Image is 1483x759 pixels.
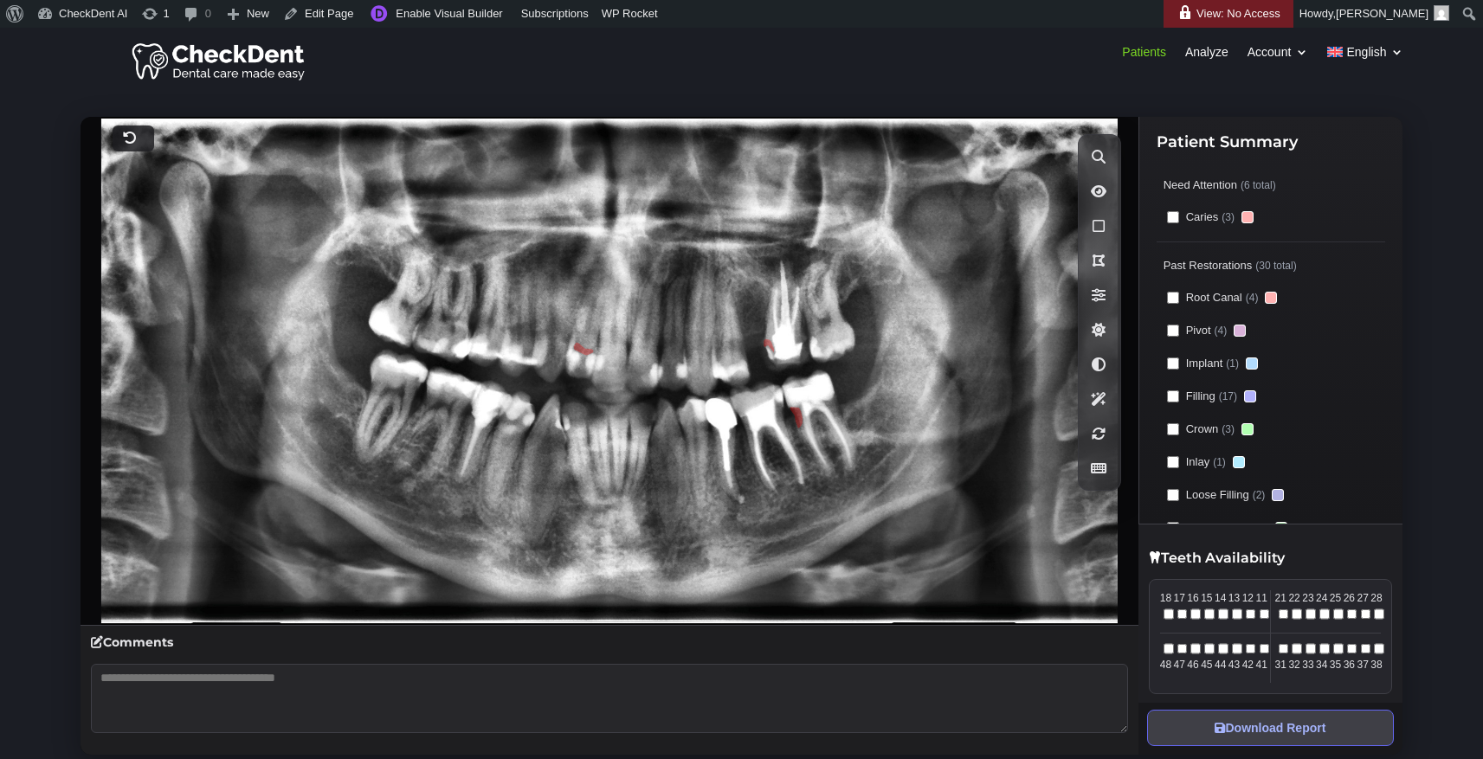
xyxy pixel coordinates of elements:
[1157,203,1385,231] label: Caries
[1167,456,1179,468] input: Inlay(1)
[1167,292,1179,304] input: Root Canal(4)
[1167,423,1179,435] input: Crown(3)
[1242,657,1253,672] span: 42
[1256,590,1267,606] span: 11
[1275,657,1286,672] span: 31
[1149,550,1392,570] h3: Teeth Availability
[1167,357,1179,370] input: Implant(1)
[1344,590,1354,606] span: 26
[1434,5,1449,21] img: Arnav Saha
[1370,590,1381,606] span: 28
[1242,590,1253,606] span: 12
[1157,383,1385,410] label: Filling
[1241,177,1276,193] span: (6 total)
[1330,657,1340,672] span: 35
[1246,290,1259,306] span: (4)
[1174,590,1184,606] span: 17
[1357,590,1368,606] span: 27
[1316,590,1326,606] span: 24
[1219,389,1237,404] span: (17)
[1157,172,1385,198] label: Need Attention
[1147,710,1394,746] button: Download Report
[1213,454,1226,470] span: (1)
[1157,415,1385,443] label: Crown
[91,636,1128,657] h4: Comments
[1187,590,1197,606] span: 16
[1157,317,1385,344] label: Pivot
[1201,657,1211,672] span: 45
[1248,46,1309,65] a: Account
[1228,590,1239,606] span: 13
[1256,657,1267,672] span: 41
[1330,590,1340,606] span: 25
[1215,323,1228,338] span: (4)
[1288,590,1299,606] span: 22
[1316,657,1326,672] span: 34
[1347,46,1387,58] span: English
[1157,134,1385,158] h3: Patient Summary
[1187,657,1197,672] span: 46
[1228,657,1239,672] span: 43
[1167,325,1179,337] input: Pivot(4)
[1122,46,1166,65] a: Patients
[1215,590,1225,606] span: 14
[1253,487,1266,503] span: (2)
[1157,253,1385,279] label: Past Restorations
[1167,522,1179,534] input: Loose Crown(1)
[1370,657,1381,672] span: 38
[1167,211,1179,223] input: Caries(3)
[1157,448,1385,476] label: Inlay
[1222,209,1235,225] span: (3)
[1174,657,1184,672] span: 47
[1167,390,1179,402] input: Filling(17)
[1160,657,1170,672] span: 48
[1201,590,1211,606] span: 15
[1255,258,1296,273] span: (30 total)
[1215,657,1225,672] span: 44
[1327,46,1403,65] a: English
[1336,7,1428,20] span: [PERSON_NAME]
[1157,350,1385,377] label: Implant
[1302,590,1312,606] span: 23
[1302,657,1312,672] span: 33
[1157,481,1385,509] label: Loose Filling
[132,39,307,82] img: Checkdent Logo
[1222,421,1235,437] span: (3)
[1357,657,1368,672] span: 37
[1160,590,1170,606] span: 18
[1255,520,1268,536] span: (1)
[1167,489,1179,501] input: Loose Filling(2)
[1185,46,1228,65] a: Analyze
[1226,356,1239,371] span: (1)
[1288,657,1299,672] span: 32
[1157,284,1385,312] label: Root Canal
[1275,590,1286,606] span: 21
[1157,514,1385,542] label: Loose Crown
[1344,657,1354,672] span: 36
